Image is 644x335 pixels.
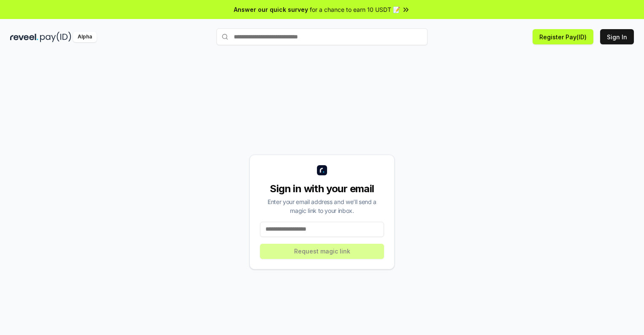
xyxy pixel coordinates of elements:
button: Sign In [600,29,634,44]
button: Register Pay(ID) [533,29,593,44]
div: Enter your email address and we’ll send a magic link to your inbox. [260,197,384,215]
img: reveel_dark [10,32,38,42]
div: Alpha [73,32,97,42]
img: pay_id [40,32,71,42]
div: Sign in with your email [260,182,384,196]
span: for a chance to earn 10 USDT 📝 [310,5,400,14]
span: Answer our quick survey [234,5,308,14]
img: logo_small [317,165,327,175]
